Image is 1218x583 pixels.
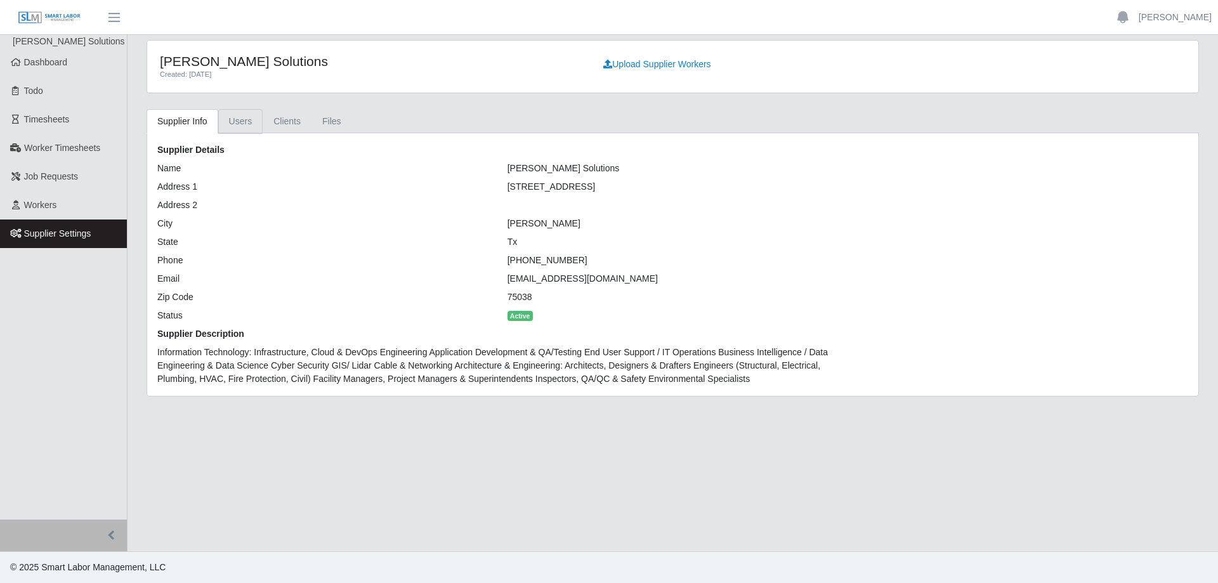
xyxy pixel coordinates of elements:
[148,235,498,249] div: State
[1139,11,1212,24] a: [PERSON_NAME]
[148,254,498,267] div: Phone
[157,145,225,155] b: Supplier Details
[218,109,263,134] a: Users
[157,329,244,339] b: Supplier Description
[498,180,848,193] div: [STREET_ADDRESS]
[148,180,498,193] div: Address 1
[24,57,68,67] span: Dashboard
[148,217,498,230] div: City
[147,109,218,134] a: Supplier Info
[507,311,533,321] span: Active
[10,562,166,572] span: © 2025 Smart Labor Management, LLC
[24,143,100,153] span: Worker Timesheets
[24,228,91,239] span: Supplier Settings
[24,86,43,96] span: Todo
[13,36,125,46] span: [PERSON_NAME] Solutions
[24,200,57,210] span: Workers
[160,53,576,69] h4: [PERSON_NAME] Solutions
[263,109,311,134] a: Clients
[148,346,848,386] div: Information Technology: Infrastructure, Cloud & DevOps Engineering Application Development & QA/T...
[148,199,498,212] div: Address 2
[498,291,848,304] div: 75038
[498,235,848,249] div: Tx
[498,272,848,285] div: [EMAIL_ADDRESS][DOMAIN_NAME]
[595,53,719,75] a: Upload Supplier Workers
[148,309,498,322] div: Status
[498,162,848,175] div: [PERSON_NAME] Solutions
[148,272,498,285] div: Email
[148,291,498,304] div: Zip Code
[498,217,848,230] div: [PERSON_NAME]
[160,69,576,80] div: Created: [DATE]
[148,162,498,175] div: Name
[18,11,81,25] img: SLM Logo
[24,114,70,124] span: Timesheets
[311,109,352,134] a: Files
[498,254,848,267] div: [PHONE_NUMBER]
[24,171,79,181] span: Job Requests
